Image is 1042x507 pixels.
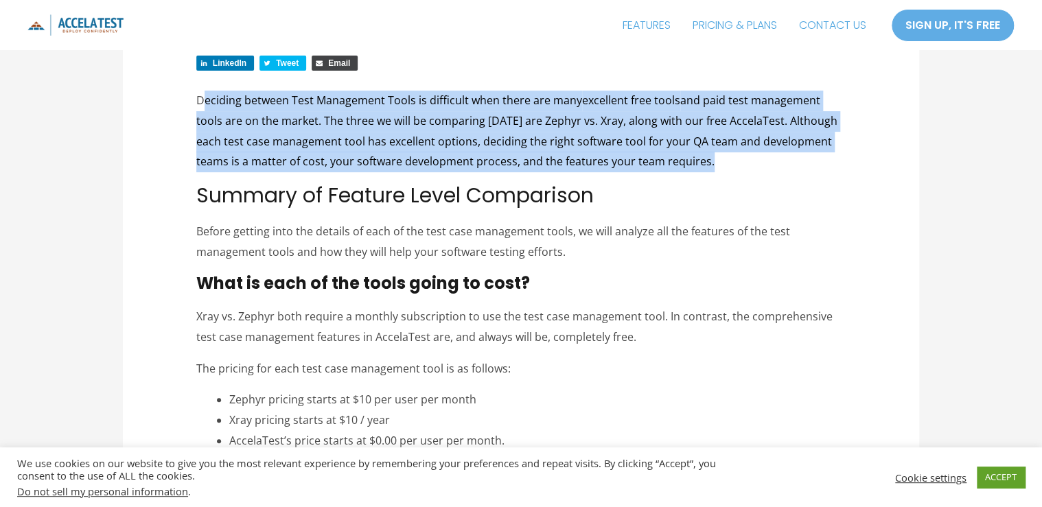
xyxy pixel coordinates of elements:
[196,274,846,294] h3: What is each of the tools going to cost?
[328,58,350,68] span: Email
[196,183,846,208] h2: Summary of Feature Level Comparison
[196,91,846,172] p: Deciding between Test Management Tools is difficult when there are many and paid test management ...
[977,467,1025,488] a: ACCEPT
[895,471,966,484] a: Cookie settings
[891,9,1015,42] a: SIGN UP, IT'S FREE
[276,58,299,68] span: Tweet
[27,14,124,36] img: icon
[682,8,788,43] a: PRICING & PLANS
[196,307,846,347] p: Xray vs. Zephyr both require a monthly subscription to use the test case management tool. In cont...
[229,410,846,431] li: Xray pricing starts at $10 / year
[196,359,846,379] p: The pricing for each test case management tool is as follows:
[259,56,306,71] a: Share on Twitter
[17,485,723,497] div: .
[612,8,682,43] a: FEATURES
[788,8,877,43] a: CONTACT US
[196,222,846,262] p: Before getting into the details of each of the test case management tools, we will analyze all th...
[229,431,846,451] li: AccelaTest’s price starts at $0.00 per user per month.
[17,484,188,498] a: Do not sell my personal information
[582,93,680,108] a: excellent free tools
[196,56,254,71] a: Share on LinkedIn
[312,56,358,71] a: Share via Email
[229,390,846,410] li: Zephyr pricing starts at $10 per user per month
[612,8,877,43] nav: Site Navigation
[213,58,246,68] span: LinkedIn
[17,457,723,497] div: We use cookies on our website to give you the most relevant experience by remembering your prefer...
